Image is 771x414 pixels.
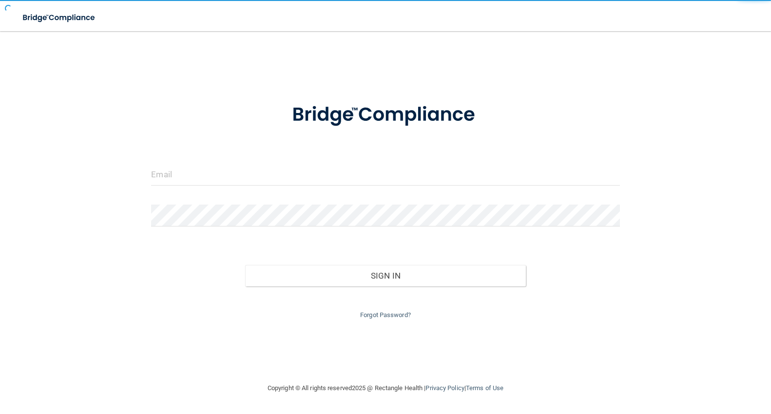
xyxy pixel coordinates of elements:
[425,384,464,392] a: Privacy Policy
[466,384,503,392] a: Terms of Use
[245,265,526,286] button: Sign In
[151,164,619,186] input: Email
[360,311,411,319] a: Forgot Password?
[272,90,499,140] img: bridge_compliance_login_screen.278c3ca4.svg
[15,8,104,28] img: bridge_compliance_login_screen.278c3ca4.svg
[208,373,563,404] div: Copyright © All rights reserved 2025 @ Rectangle Health | |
